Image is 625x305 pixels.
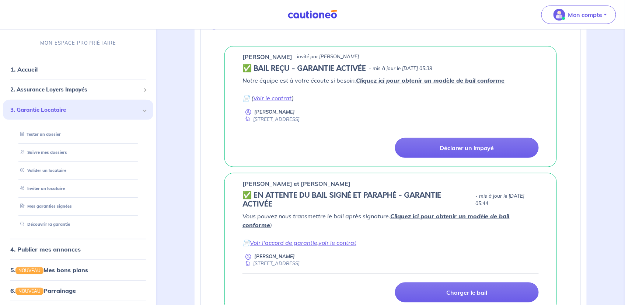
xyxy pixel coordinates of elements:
div: 4. Publier mes annonces [3,242,153,257]
div: Mes garanties signées [12,200,144,212]
p: [PERSON_NAME] et [PERSON_NAME] [242,179,350,188]
div: Tester un dossier [12,128,144,141]
div: state: CONTRACT-VALIDATED, Context: IN-LANDLORD,IN-LANDLORD [242,64,539,73]
p: - mis à jour le [DATE] 05:39 [369,65,432,72]
div: Valider un locataire [12,164,144,176]
p: MON ESPACE PROPRIÉTAIRE [40,39,116,46]
span: 3. Garantie Locataire [10,105,140,114]
div: 5.NOUVEAUMes bons plans [3,263,153,277]
a: Voir l'accord de garantie [250,239,317,246]
a: 6.NOUVEAUParrainage [10,287,76,294]
span: 2. Assurance Loyers Impayés [10,86,140,94]
em: Notre équipe est à votre écoute si besoin. [242,77,505,84]
p: Charger le bail [447,289,488,296]
div: 2. Assurance Loyers Impayés [3,83,153,97]
div: 3. Garantie Locataire [3,100,153,120]
div: state: CONTRACT-SIGNED, Context: IN-LANDLORD,IS-GL-CAUTION-IN-LANDLORD [242,191,539,209]
div: Suivre mes dossiers [12,146,144,159]
a: Valider un locataire [17,167,66,173]
em: 📄 , [242,239,356,246]
a: Déclarer un impayé [395,138,539,158]
div: 6.NOUVEAUParrainage [3,283,153,298]
em: 📄 ( ) [242,94,294,102]
img: illu_account_valid_menu.svg [554,9,565,21]
a: Cliquez ici pour obtenir un modèle de bail conforme [356,77,505,84]
a: Mes garanties signées [17,204,72,209]
h5: ✅️️️ EN ATTENTE DU BAIL SIGNÉ ET PARAPHÉ - GARANTIE ACTIVÉE [242,191,472,209]
a: Inviter un locataire [17,186,65,191]
a: 4. Publier mes annonces [10,246,81,253]
a: Suivre mes dossiers [17,150,67,155]
p: Mon compte [568,10,603,19]
p: Déclarer un impayé [440,144,494,152]
a: Voir le contrat [253,94,292,102]
div: Découvrir la garantie [12,218,144,231]
p: - mis à jour le [DATE] 05:44 [475,193,539,207]
div: Inviter un locataire [12,182,144,194]
button: illu_account_valid_menu.svgMon compte [541,6,616,24]
div: [STREET_ADDRESS] [242,260,300,267]
a: 5.NOUVEAUMes bons plans [10,266,88,274]
p: [PERSON_NAME] [242,52,292,61]
p: - invité par [PERSON_NAME] [294,53,359,60]
img: Cautioneo [285,10,340,19]
em: Vous pouvez nous transmettre le bail après signature. ) [242,212,510,229]
a: 1. Accueil [10,66,38,73]
p: [PERSON_NAME] [254,253,295,260]
div: 1. Accueil [3,62,153,77]
a: Charger le bail [395,283,539,302]
a: voir le contrat [318,239,356,246]
h5: ✅ BAIL REÇU - GARANTIE ACTIVÉE [242,64,366,73]
a: Découvrir la garantie [17,222,70,227]
a: Tester un dossier [17,132,61,137]
div: [STREET_ADDRESS] [242,116,300,123]
p: [PERSON_NAME] [254,108,295,115]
